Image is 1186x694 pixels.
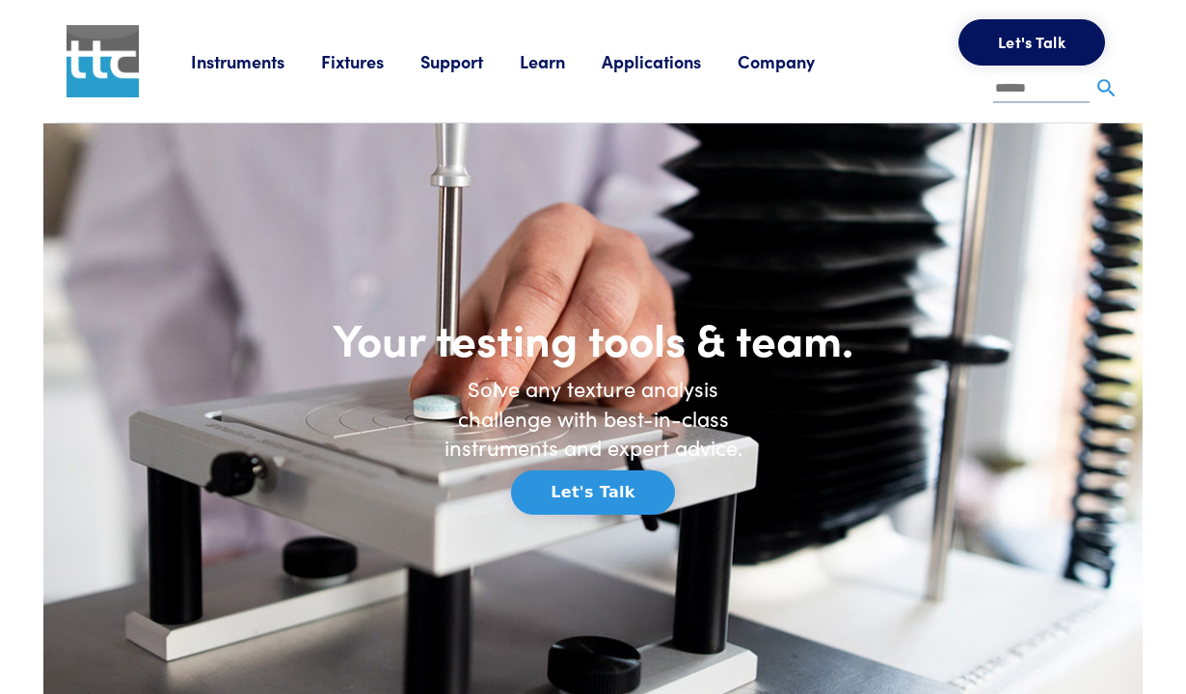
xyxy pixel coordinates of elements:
[420,49,520,73] a: Support
[602,49,738,73] a: Applications
[191,49,321,73] a: Instruments
[429,374,757,463] h6: Solve any texture analysis challenge with best-in-class instruments and expert advice.
[265,310,921,366] h1: Your testing tools & team.
[511,470,674,515] button: Let's Talk
[520,49,602,73] a: Learn
[67,25,139,97] img: ttc_logo_1x1_v1.0.png
[958,19,1105,66] button: Let's Talk
[738,49,851,73] a: Company
[321,49,420,73] a: Fixtures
